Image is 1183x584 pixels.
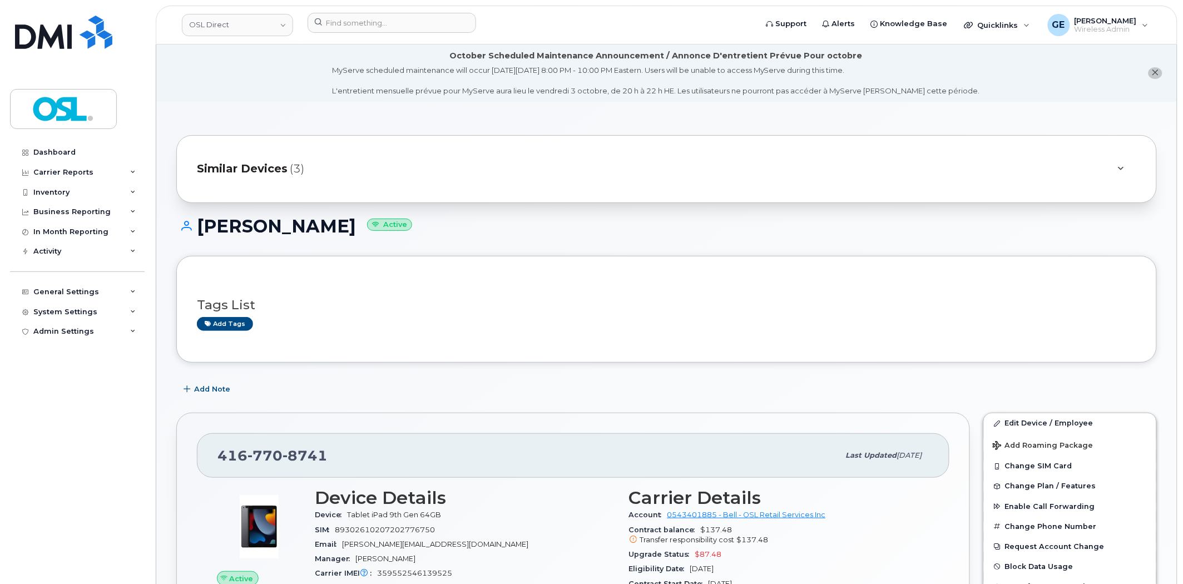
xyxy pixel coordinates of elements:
[984,413,1156,433] a: Edit Device / Employee
[984,456,1156,476] button: Change SIM Card
[315,511,347,519] span: Device
[897,451,922,459] span: [DATE]
[176,216,1157,236] h1: [PERSON_NAME]
[230,573,254,584] span: Active
[315,540,342,548] span: Email
[629,511,667,519] span: Account
[332,65,980,96] div: MyServe scheduled maintenance will occur [DATE][DATE] 8:00 PM - 10:00 PM Eastern. Users will be u...
[197,317,253,331] a: Add tags
[629,526,930,546] span: $137.48
[993,441,1093,452] span: Add Roaming Package
[984,476,1156,496] button: Change Plan / Features
[629,550,695,558] span: Upgrade Status
[217,447,328,464] span: 416
[335,526,435,534] span: 89302610207202776750
[315,526,335,534] span: SIM
[194,384,230,394] span: Add Note
[367,219,412,231] small: Active
[176,379,240,399] button: Add Note
[846,451,897,459] span: Last updated
[315,569,377,577] span: Carrier IMEI
[377,569,452,577] span: 359552546139525
[315,555,355,563] span: Manager
[737,536,769,544] span: $137.48
[197,161,288,177] span: Similar Devices
[629,488,930,508] h3: Carrier Details
[355,555,415,563] span: [PERSON_NAME]
[342,540,528,548] span: [PERSON_NAME][EMAIL_ADDRESS][DOMAIN_NAME]
[1149,67,1162,79] button: close notification
[347,511,441,519] span: Tablet iPad 9th Gen 64GB
[315,488,616,508] h3: Device Details
[197,298,1136,312] h3: Tags List
[1005,502,1095,511] span: Enable Call Forwarding
[984,557,1156,577] button: Block Data Usage
[290,161,304,177] span: (3)
[283,447,328,464] span: 8741
[1005,482,1096,491] span: Change Plan / Features
[984,497,1156,517] button: Enable Call Forwarding
[984,433,1156,456] button: Add Roaming Package
[690,565,714,573] span: [DATE]
[248,447,283,464] span: 770
[640,536,735,544] span: Transfer responsibility cost
[667,511,826,519] a: 0543401885 - Bell - OSL Retail Services Inc
[629,526,701,534] span: Contract balance
[984,537,1156,557] button: Request Account Change
[984,517,1156,537] button: Change Phone Number
[450,50,863,62] div: October Scheduled Maintenance Announcement / Annonce D'entretient Prévue Pour octobre
[695,550,722,558] span: $87.48
[226,493,293,560] img: image20231002-3703462-c5m3jd.jpeg
[629,565,690,573] span: Eligibility Date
